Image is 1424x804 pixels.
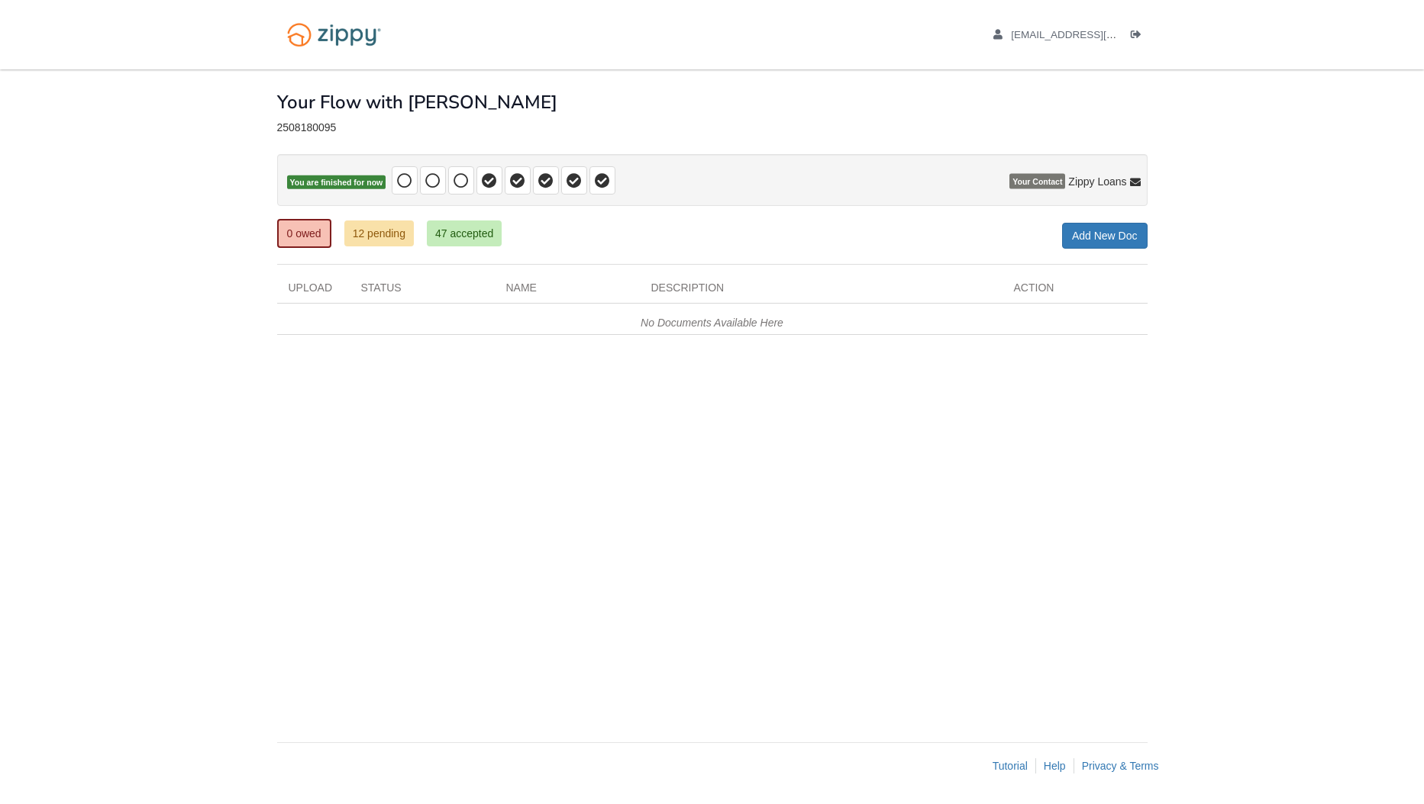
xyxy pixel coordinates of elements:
[350,280,495,303] div: Status
[277,121,1148,134] div: 2508180095
[1131,29,1148,44] a: Log out
[993,29,1187,44] a: edit profile
[1003,280,1148,303] div: Action
[640,280,1003,303] div: Description
[287,175,386,190] span: You are finished for now
[993,760,1028,772] a: Tutorial
[277,219,331,248] a: 0 owed
[1068,174,1126,189] span: Zippy Loans
[1009,174,1065,189] span: Your Contact
[277,92,557,112] h1: Your Flow with [PERSON_NAME]
[344,220,414,246] a: 12 pending
[277,15,391,54] img: Logo
[427,220,502,246] a: 47 accepted
[277,280,350,303] div: Upload
[1082,760,1159,772] a: Privacy & Terms
[641,317,783,329] em: No Documents Available Here
[1062,223,1148,249] a: Add New Doc
[1044,760,1066,772] a: Help
[495,280,640,303] div: Name
[1011,29,1186,40] span: eolivares@blueleafresidential.com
